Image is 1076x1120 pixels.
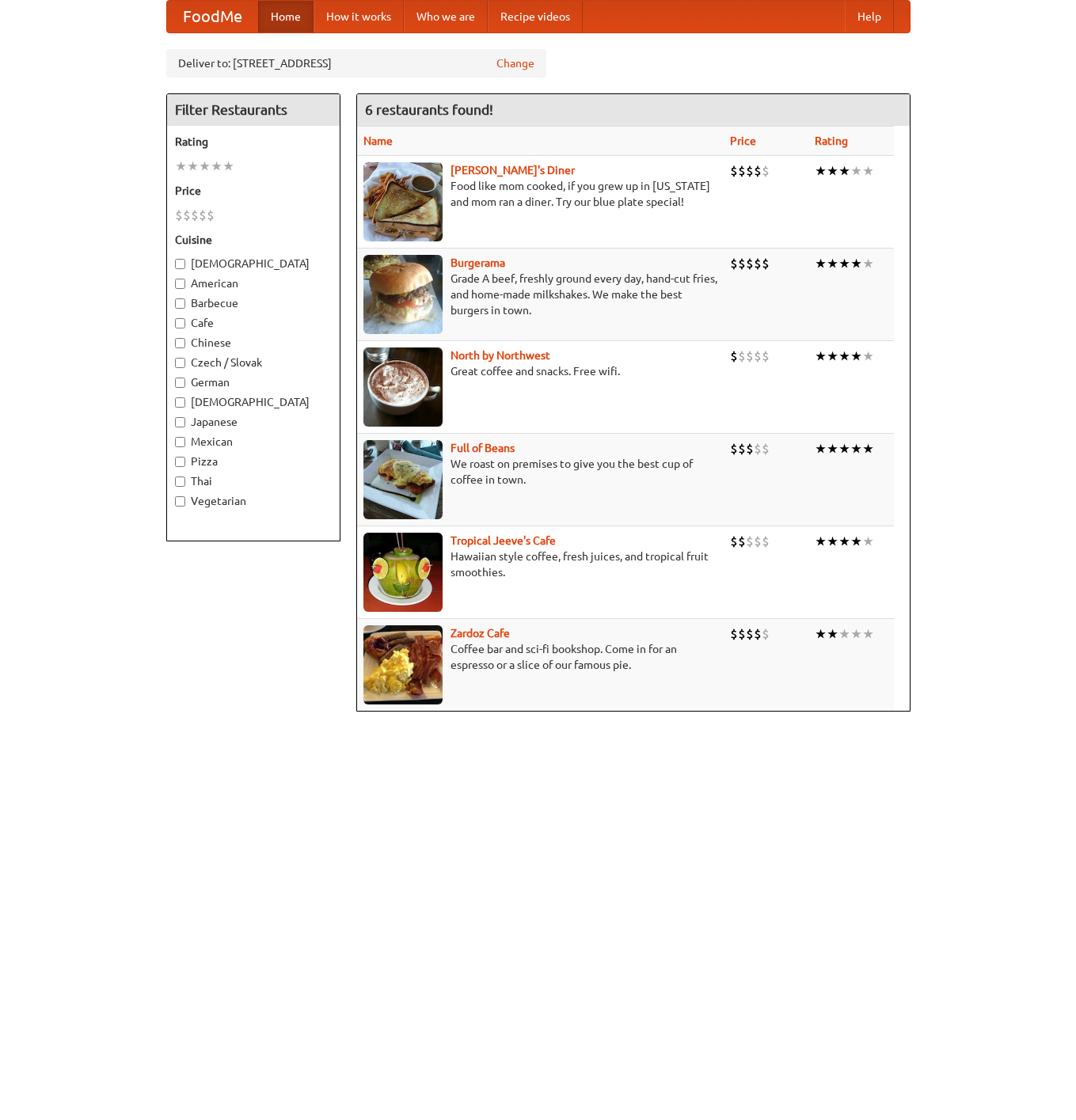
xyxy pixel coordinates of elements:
[746,625,754,643] li: $
[815,440,827,457] li: ★
[488,1,583,32] a: Recipe videos
[314,1,404,32] a: How it works
[850,255,862,272] li: ★
[815,162,827,180] li: ★
[175,275,332,291] label: American
[730,255,738,272] li: $
[175,279,185,289] input: American
[754,347,762,365] li: $
[838,625,850,643] li: ★
[451,442,515,454] a: Full of Beans
[175,378,185,388] input: German
[850,533,862,550] li: ★
[167,1,258,32] a: FoodMe
[746,440,754,457] li: $
[738,625,746,643] li: $
[762,162,770,180] li: $
[738,255,746,272] li: $
[862,625,874,643] li: ★
[175,338,185,348] input: Chinese
[183,207,191,224] li: $
[363,363,717,379] p: Great coffee and snacks. Free wifi.
[754,162,762,180] li: $
[175,355,332,370] label: Czech / Slovak
[175,434,332,450] label: Mexican
[363,255,443,334] img: burgerama.jpg
[175,318,185,328] input: Cafe
[730,533,738,550] li: $
[175,358,185,368] input: Czech / Slovak
[762,347,770,365] li: $
[862,347,874,365] li: ★
[175,183,332,199] h5: Price
[762,625,770,643] li: $
[363,135,393,147] a: Name
[738,347,746,365] li: $
[815,347,827,365] li: ★
[451,534,556,547] a: Tropical Jeeve's Cafe
[175,496,185,507] input: Vegetarian
[451,164,575,177] a: [PERSON_NAME]'s Diner
[175,232,332,248] h5: Cuisine
[827,533,838,550] li: ★
[175,158,187,175] li: ★
[850,162,862,180] li: ★
[222,158,234,175] li: ★
[827,162,838,180] li: ★
[167,94,340,126] h4: Filter Restaurants
[404,1,488,32] a: Who we are
[363,440,443,519] img: beans.jpg
[762,255,770,272] li: $
[827,255,838,272] li: ★
[838,347,850,365] li: ★
[746,162,754,180] li: $
[862,440,874,457] li: ★
[730,440,738,457] li: $
[175,417,185,427] input: Japanese
[738,533,746,550] li: $
[862,162,874,180] li: ★
[175,207,183,224] li: $
[730,135,756,147] a: Price
[175,454,332,469] label: Pizza
[199,207,207,224] li: $
[199,158,211,175] li: ★
[862,533,874,550] li: ★
[815,625,827,643] li: ★
[845,1,894,32] a: Help
[754,625,762,643] li: $
[754,255,762,272] li: $
[175,476,185,487] input: Thai
[258,1,314,32] a: Home
[827,440,838,457] li: ★
[175,473,332,489] label: Thai
[827,625,838,643] li: ★
[850,625,862,643] li: ★
[363,549,717,580] p: Hawaiian style coffee, fresh juices, and tropical fruit smoothies.
[827,347,838,365] li: ★
[175,335,332,351] label: Chinese
[175,259,185,269] input: [DEMOGRAPHIC_DATA]
[730,347,738,365] li: $
[175,134,332,150] h5: Rating
[175,397,185,408] input: [DEMOGRAPHIC_DATA]
[762,440,770,457] li: $
[746,533,754,550] li: $
[175,394,332,410] label: [DEMOGRAPHIC_DATA]
[363,625,443,704] img: zardoz.jpg
[451,627,510,640] a: Zardoz Cafe
[363,456,717,488] p: We roast on premises to give you the best cup of coffee in town.
[738,162,746,180] li: $
[175,414,332,430] label: Japanese
[838,533,850,550] li: ★
[862,255,874,272] li: ★
[738,440,746,457] li: $
[365,102,493,117] ng-pluralize: 6 restaurants found!
[754,533,762,550] li: $
[451,256,505,269] a: Burgerama
[166,49,546,78] div: Deliver to: [STREET_ADDRESS]
[363,641,717,673] p: Coffee bar and sci-fi bookshop. Come in for an espresso or a slice of our famous pie.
